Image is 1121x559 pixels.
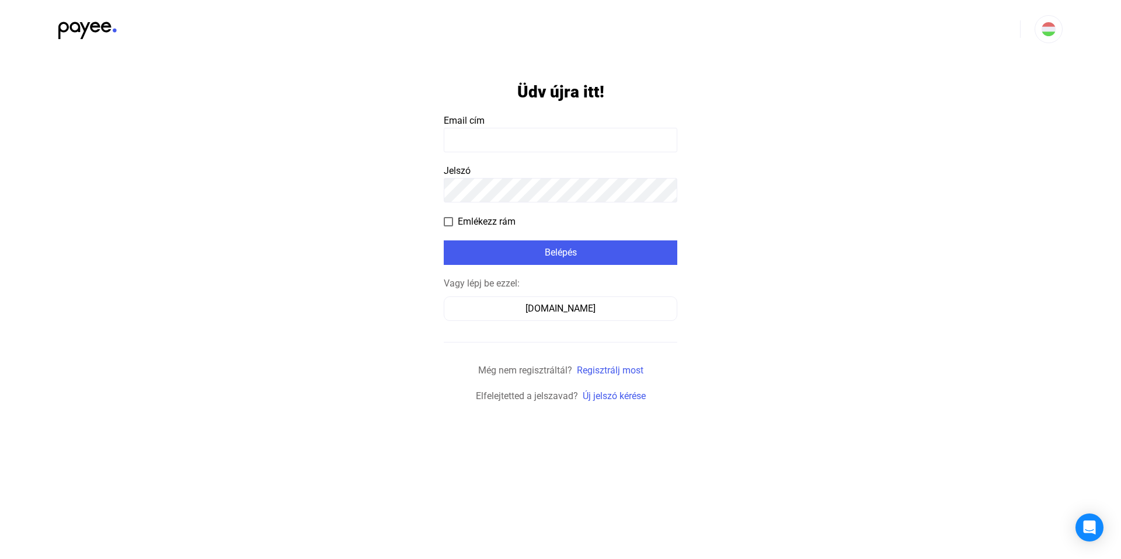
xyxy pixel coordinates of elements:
a: [DOMAIN_NAME] [444,303,677,314]
div: [DOMAIN_NAME] [448,302,673,316]
h1: Üdv újra itt! [517,82,604,102]
span: Emlékezz rám [458,215,516,229]
button: HU [1035,15,1063,43]
span: Még nem regisztráltál? [478,365,572,376]
span: Email cím [444,115,485,126]
div: Belépés [447,246,674,260]
div: Vagy lépj be ezzel: [444,277,677,291]
div: Open Intercom Messenger [1075,513,1103,541]
span: Elfelejtetted a jelszavad? [476,390,578,401]
a: Új jelszó kérése [583,390,646,401]
img: HU [1042,22,1056,36]
button: Belépés [444,240,677,265]
a: Regisztrálj most [577,365,643,376]
img: black-payee-blue-dot.svg [58,15,117,39]
button: [DOMAIN_NAME] [444,296,677,321]
span: Jelszó [444,165,471,176]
